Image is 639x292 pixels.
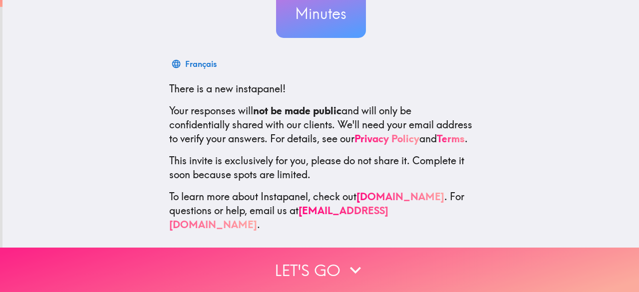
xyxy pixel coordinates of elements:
[169,154,473,182] p: This invite is exclusively for you, please do not share it. Complete it soon because spots are li...
[356,190,444,203] a: [DOMAIN_NAME]
[185,57,217,71] div: Français
[169,104,473,146] p: Your responses will and will only be confidentially shared with our clients. We'll need your emai...
[169,204,388,231] a: [EMAIL_ADDRESS][DOMAIN_NAME]
[276,3,366,24] h3: Minutes
[169,82,286,95] span: There is a new instapanel!
[437,132,465,145] a: Terms
[169,190,473,232] p: To learn more about Instapanel, check out . For questions or help, email us at .
[169,54,221,74] button: Français
[253,104,341,117] b: not be made public
[354,132,419,145] a: Privacy Policy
